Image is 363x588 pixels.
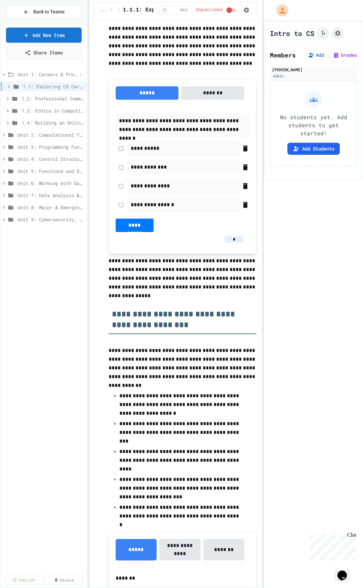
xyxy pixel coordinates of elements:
h1: Intro to CS [270,29,314,38]
span: ... [100,7,108,13]
a: Share Items [6,45,82,60]
span: Unit 7: Data Analysis & Visualization [17,192,84,199]
span: Unit 5: Functions and Data Structures [17,168,84,175]
button: Add [308,52,324,58]
div: [PERSON_NAME] [272,66,355,73]
span: 1.4: Building an Online Presence [22,119,84,126]
span: Unit 4: Control Structures [17,155,84,163]
button: More options [78,71,84,78]
span: Unpublished [196,7,223,13]
iframe: chat widget [335,561,356,581]
span: / [110,7,112,13]
span: min [180,7,188,13]
span: 1.2: Professional Communication [22,95,84,102]
span: Unit 6: Working with Data & Files [17,180,84,187]
span: / [118,7,120,13]
span: Unit 1: Careers & Professionalism [17,71,78,78]
span: 1.3: Ethics in Computing [22,107,84,114]
button: Add Students [287,143,340,155]
a: Delete [45,575,83,585]
div: Chat with us now!Close [3,3,46,43]
span: 1.1: Exploring CS Careers [23,83,84,90]
button: Click to see fork details [317,27,329,39]
div: My Account [269,3,290,18]
button: Grades [333,52,357,58]
button: Assignment Settings [332,27,344,39]
span: Unit 3: Programming Fundamentals [17,143,84,150]
h2: Members [270,50,296,60]
iframe: chat widget [307,532,356,560]
a: Publish [5,575,42,585]
div: Admin [272,73,285,79]
span: Back to Teams [33,8,65,15]
span: 1.1.1: Exploring CS Careers [123,6,210,14]
a: Add New Item [6,28,82,43]
button: Back to Teams [6,5,82,19]
span: | [327,51,330,59]
span: Unit 9: Cybersecurity, Systems & Networking [17,216,84,223]
p: No students yet. Add students to get started! [276,113,351,137]
span: Unit 2: Computational Thinking & Problem-Solving [17,131,84,138]
span: Unit 8: Major & Emerging Technologies [17,204,84,211]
